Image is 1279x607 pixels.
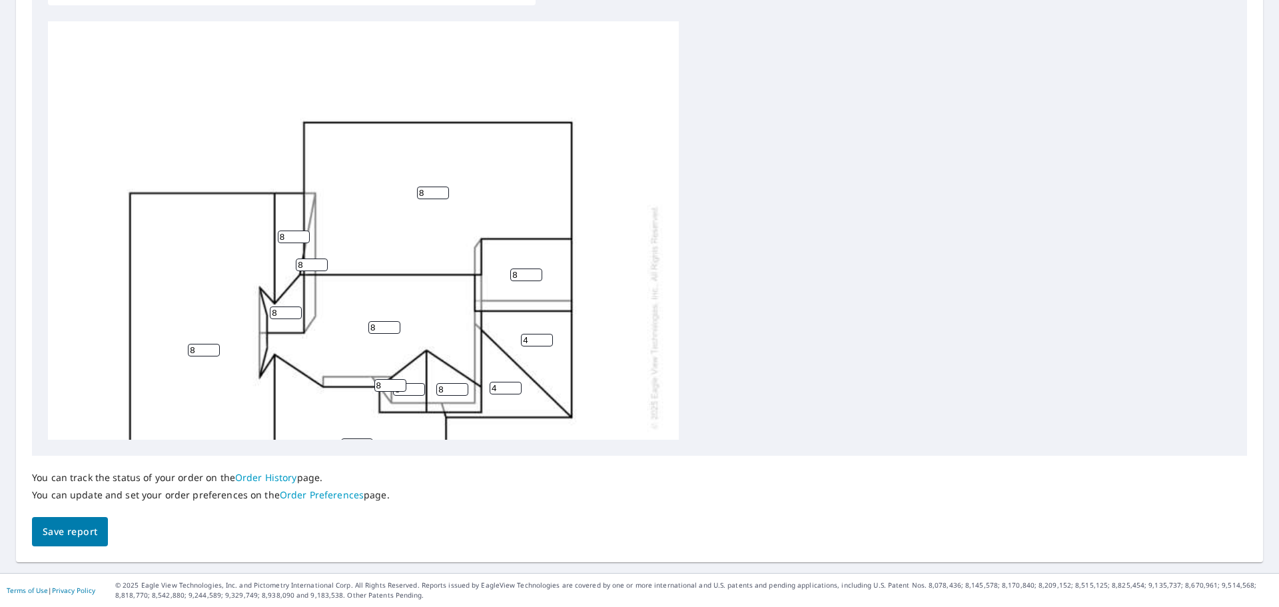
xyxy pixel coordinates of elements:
[280,488,364,501] a: Order Preferences
[115,580,1272,600] p: © 2025 Eagle View Technologies, Inc. and Pictometry International Corp. All Rights Reserved. Repo...
[32,472,390,484] p: You can track the status of your order on the page.
[52,586,95,595] a: Privacy Policy
[7,586,95,594] p: |
[7,586,48,595] a: Terms of Use
[43,524,97,540] span: Save report
[32,489,390,501] p: You can update and set your order preferences on the page.
[32,517,108,547] button: Save report
[235,471,297,484] a: Order History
